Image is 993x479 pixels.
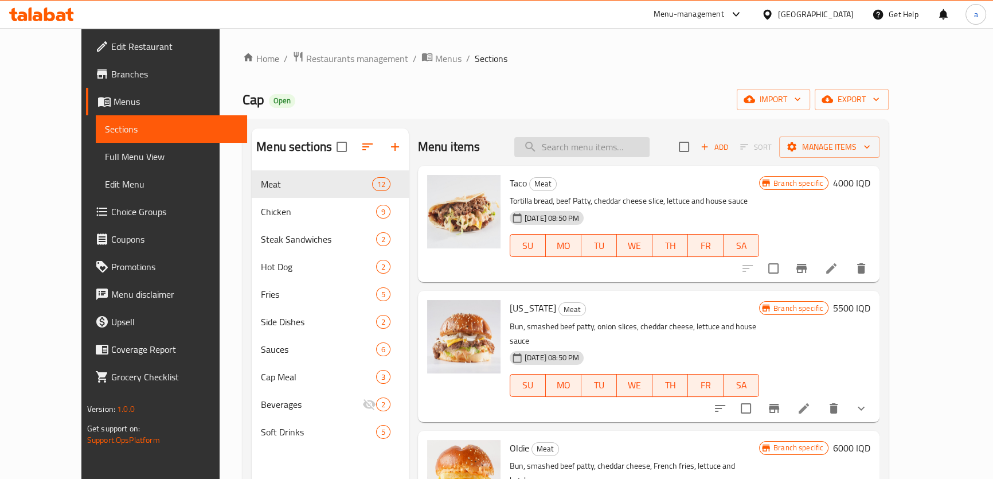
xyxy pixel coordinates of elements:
span: 3 [377,372,390,383]
button: import [737,89,810,110]
button: SU [510,374,546,397]
div: items [372,177,390,191]
span: Sections [105,122,238,136]
h2: Menu sections [256,138,332,155]
div: items [376,260,390,274]
span: 2 [377,234,390,245]
div: items [376,342,390,356]
span: Meat [530,177,556,190]
span: TH [657,377,683,394]
span: 1.0.0 [117,402,135,416]
span: Menu disclaimer [111,287,238,301]
span: Edit Restaurant [111,40,238,53]
div: Hot Dog2 [252,253,409,281]
a: Edit Restaurant [86,33,247,60]
div: Cap Meal [261,370,376,384]
button: show more [847,395,875,422]
div: [GEOGRAPHIC_DATA] [778,8,854,21]
div: Soft Drinks5 [252,418,409,446]
a: Edit menu item [797,402,811,415]
span: Coverage Report [111,342,238,356]
span: 6 [377,344,390,355]
span: SA [728,377,754,394]
span: SA [728,237,754,254]
button: delete [847,255,875,282]
button: sort-choices [706,395,734,422]
button: Manage items [779,137,879,158]
button: WE [617,374,652,397]
span: Taco [510,174,527,192]
a: Grocery Checklist [86,363,247,391]
button: FR [688,234,724,257]
span: Branch specific [769,178,828,189]
span: 2 [377,262,390,272]
span: MO [550,237,577,254]
div: items [376,425,390,439]
button: SA [724,234,759,257]
img: Taco [427,175,501,248]
button: MO [546,234,581,257]
a: Edit menu item [824,262,838,275]
span: Open [269,96,295,106]
span: Fries [261,287,376,301]
span: Select to update [761,256,785,281]
span: Version: [87,402,115,416]
span: Menus [435,52,462,65]
button: Add section [381,133,409,161]
div: Sauces6 [252,336,409,363]
span: Select to update [734,396,758,420]
span: Side Dishes [261,315,376,329]
span: import [746,92,801,107]
a: Choice Groups [86,198,247,225]
button: WE [617,234,652,257]
div: items [376,315,390,329]
a: Menu disclaimer [86,281,247,308]
span: Cap [243,87,264,112]
div: Meat [558,302,586,316]
span: Add [699,141,730,154]
span: SU [515,377,541,394]
span: Sauces [261,342,376,356]
h2: Menu items [418,138,480,155]
span: [DATE] 08:50 PM [520,213,584,224]
a: Coverage Report [86,336,247,363]
span: Add item [696,138,733,156]
button: FR [688,374,724,397]
span: Chicken [261,205,376,219]
div: items [376,287,390,301]
span: Restaurants management [306,52,408,65]
span: Upsell [111,315,238,329]
a: Home [243,52,279,65]
a: Promotions [86,253,247,281]
span: Soft Drinks [261,425,376,439]
nav: breadcrumb [243,51,889,66]
span: export [824,92,879,107]
button: MO [546,374,581,397]
span: Steak Sandwiches [261,232,376,246]
a: Menus [86,88,247,115]
div: Meat [529,177,557,191]
div: Cap Meal3 [252,363,409,391]
div: Meat12 [252,170,409,198]
span: MO [550,377,577,394]
span: [DATE] 08:50 PM [520,352,584,363]
div: Beverages2 [252,391,409,418]
img: Oklahoma [427,300,501,373]
span: Meat [261,177,372,191]
div: Menu-management [654,7,724,21]
span: Promotions [111,260,238,274]
button: TH [652,374,688,397]
span: Hot Dog [261,260,376,274]
span: WE [621,377,648,394]
span: 5 [377,289,390,300]
button: SA [724,374,759,397]
nav: Menu sections [252,166,409,450]
button: Add [696,138,733,156]
li: / [284,52,288,65]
